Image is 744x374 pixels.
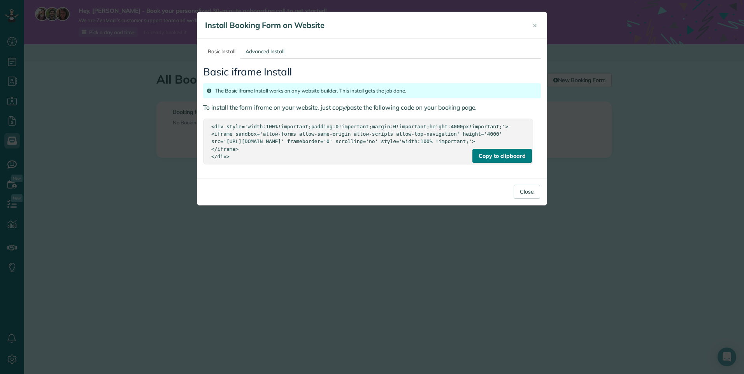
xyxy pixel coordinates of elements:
[533,21,537,30] span: ×
[472,149,532,163] div: Copy to clipboard
[203,83,541,98] div: The Basic iframe Install works on any website builder. This install gets the job done.
[203,104,541,111] h4: To install the form iframe on your website, just copy/paste the following code on your booking page.
[203,66,541,78] h3: Basic iframe Install
[205,20,520,31] h4: Install Booking Form on Website
[241,44,289,59] a: Advanced Install
[527,16,543,35] button: Close
[514,185,540,199] button: Close
[203,44,240,59] a: Basic Install
[211,123,525,160] div: <div style='width:100%!important;padding:0!important;margin:0!important;height:4000px!important;'...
